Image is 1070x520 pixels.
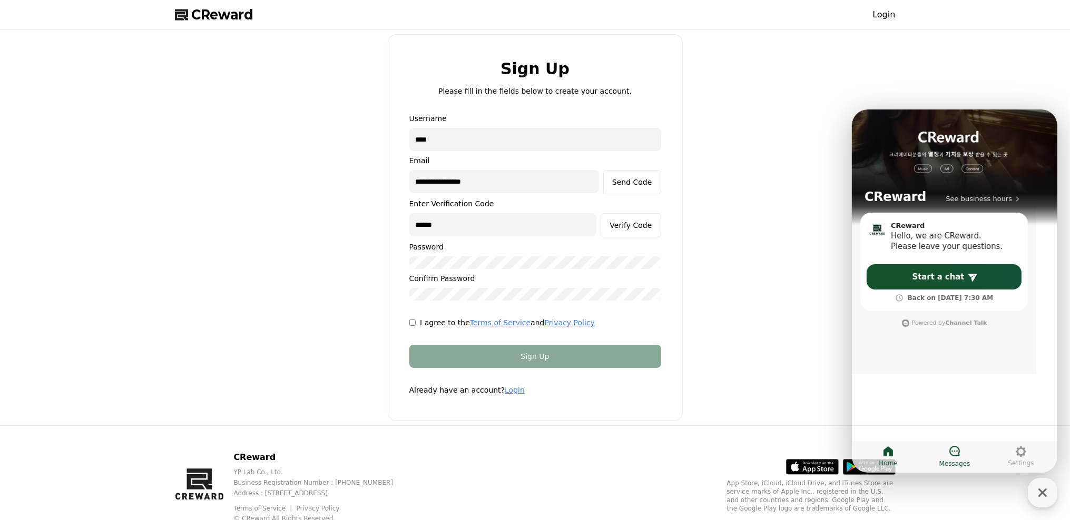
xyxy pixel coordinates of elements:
[409,113,661,124] p: Username
[192,6,254,23] span: CReward
[505,386,525,394] a: Login
[545,318,595,327] a: Privacy Policy
[233,478,410,487] p: Business Registration Number : [PHONE_NUMBER]
[233,451,410,464] p: CReward
[409,198,661,209] p: Enter Verification Code
[601,213,661,237] button: Verify Code
[175,6,254,23] a: CReward
[872,8,895,21] a: Login
[852,109,1057,473] iframe: Channel chat
[438,86,632,96] p: Please fill in the fields below to create your account.
[233,489,410,497] p: Address : [STREET_ADDRESS]
[297,505,340,512] a: Privacy Policy
[409,273,661,284] p: Confirm Password
[409,385,661,395] p: Already have an account?
[727,479,896,513] p: App Store, iCloud, iCloud Drive, and iTunes Store are service marks of Apple Inc., registered in ...
[603,170,661,194] button: Send Code
[612,177,652,187] div: Send Code
[430,351,640,362] div: Sign Up
[233,468,410,476] p: YP Lab Co., Ltd.
[409,155,661,166] p: Email
[470,318,531,327] a: Terms of Service
[610,220,652,231] div: Verify Code
[409,242,661,252] p: Password
[420,317,595,328] p: I agree to the and
[500,60,570,77] h2: Sign Up
[233,505,293,512] a: Terms of Service
[409,345,661,368] button: Sign Up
